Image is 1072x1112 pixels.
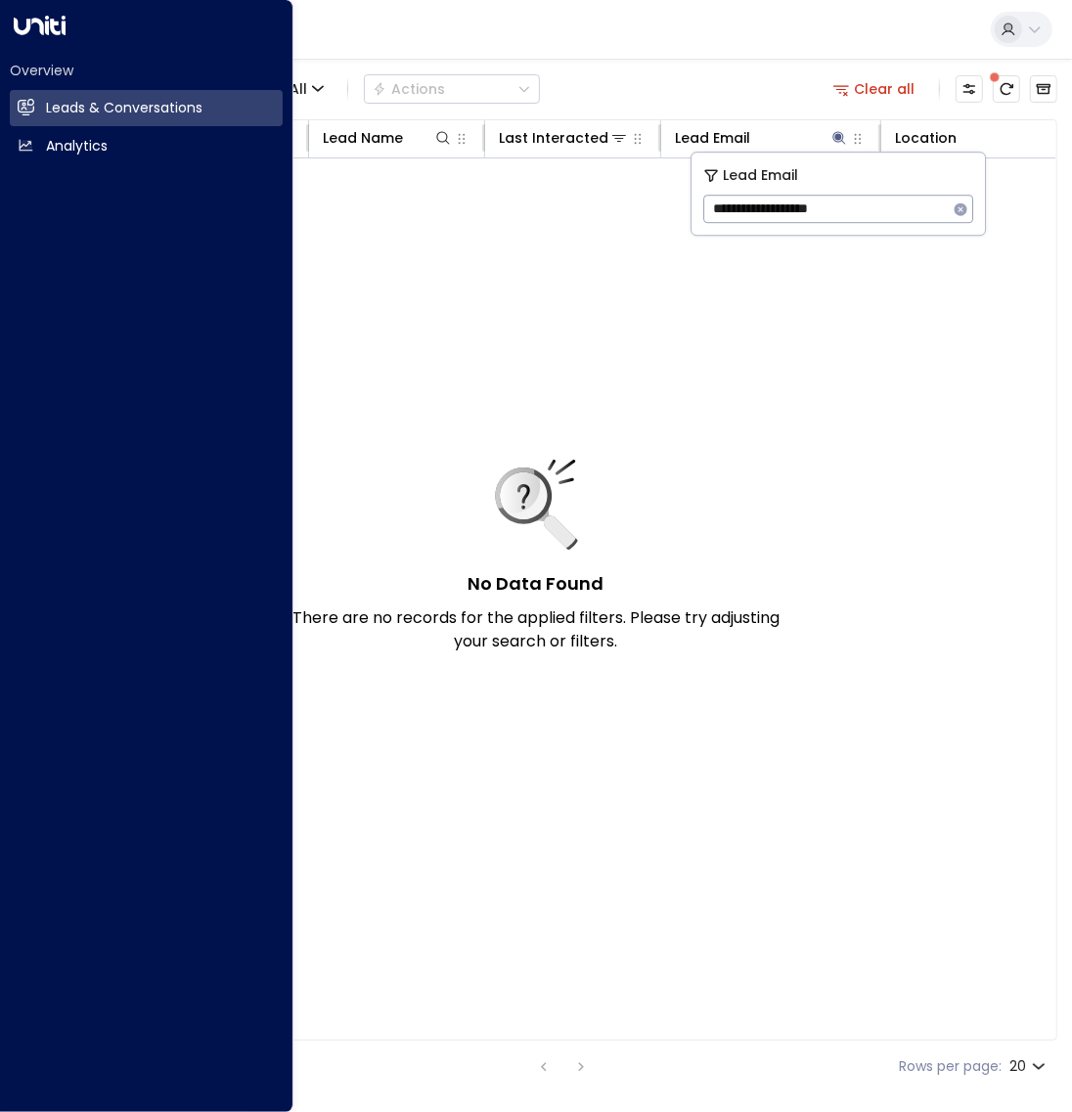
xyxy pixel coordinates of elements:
[531,1054,594,1079] nav: pagination navigation
[895,126,957,150] div: Location
[723,164,798,187] span: Lead Email
[10,61,283,80] h2: Overview
[46,98,202,118] h2: Leads & Conversations
[993,75,1020,103] span: There are new threads available. Refresh the grid to view the latest updates.
[364,74,540,104] div: Button group with a nested menu
[323,126,453,150] div: Lead Name
[1030,75,1057,103] button: Archived Leads
[1009,1052,1050,1081] div: 20
[675,126,849,150] div: Lead Email
[899,1056,1002,1077] label: Rows per page:
[373,80,445,98] div: Actions
[10,128,283,164] a: Analytics
[46,136,108,156] h2: Analytics
[323,126,403,150] div: Lead Name
[290,81,307,97] span: All
[499,126,608,150] div: Last Interacted
[10,90,283,126] a: Leads & Conversations
[291,606,781,653] p: There are no records for the applied filters. Please try adjusting your search or filters.
[469,570,604,597] h5: No Data Found
[826,75,923,103] button: Clear all
[956,75,983,103] button: Customize
[499,126,629,150] div: Last Interacted
[364,74,540,104] button: Actions
[675,126,750,150] div: Lead Email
